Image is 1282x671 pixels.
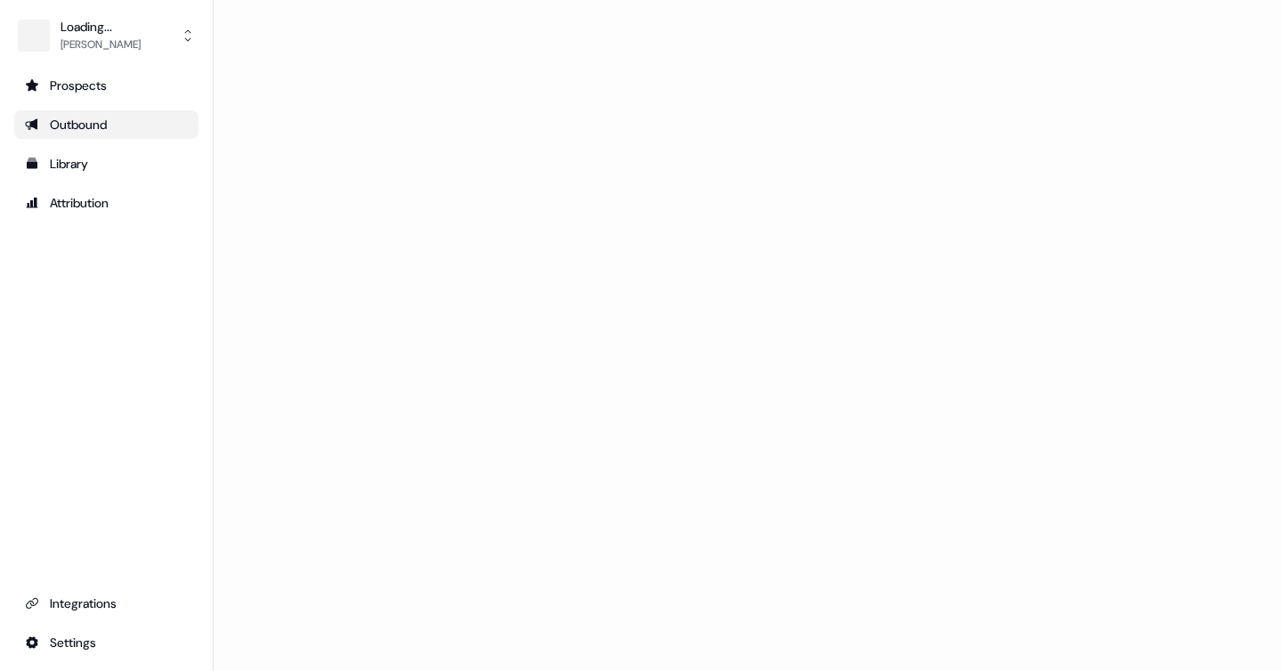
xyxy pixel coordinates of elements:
[25,594,188,612] div: Integrations
[61,18,141,36] div: Loading...
[25,155,188,173] div: Library
[14,150,199,178] a: Go to templates
[14,71,199,100] a: Go to prospects
[14,189,199,217] a: Go to attribution
[14,14,199,57] button: Loading...[PERSON_NAME]
[14,110,199,139] a: Go to outbound experience
[25,77,188,94] div: Prospects
[14,589,199,618] a: Go to integrations
[61,36,141,53] div: [PERSON_NAME]
[25,634,188,651] div: Settings
[14,628,199,657] a: Go to integrations
[25,116,188,133] div: Outbound
[25,194,188,212] div: Attribution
